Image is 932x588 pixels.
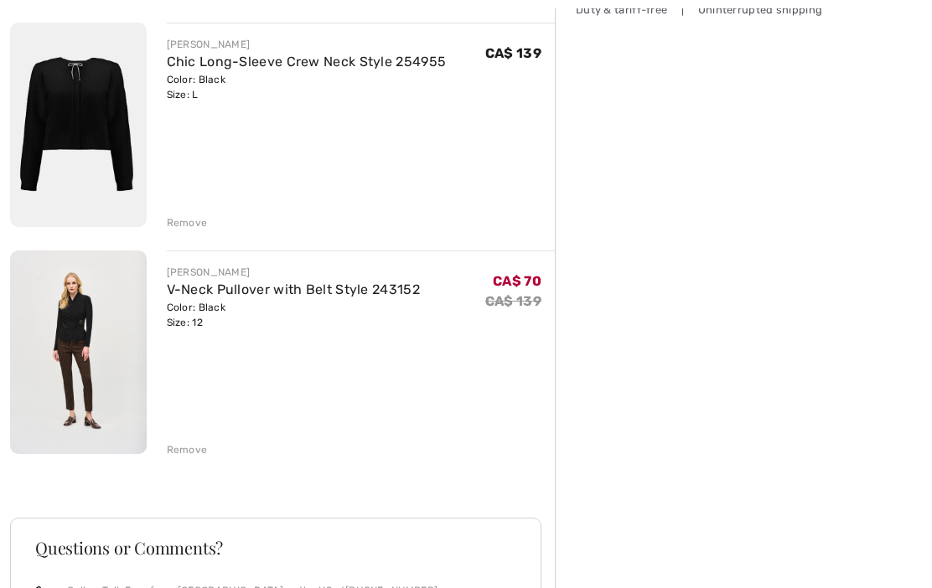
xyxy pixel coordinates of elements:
[10,251,147,455] img: V-Neck Pullover with Belt Style 243152
[167,216,208,231] div: Remove
[167,443,208,458] div: Remove
[485,46,541,62] span: CA$ 139
[167,266,420,281] div: [PERSON_NAME]
[167,282,420,298] a: V-Neck Pullover with Belt Style 243152
[167,73,447,103] div: Color: Black Size: L
[35,540,516,557] h3: Questions or Comments?
[10,23,147,228] img: Chic Long-Sleeve Crew Neck Style 254955
[167,54,447,70] a: Chic Long-Sleeve Crew Neck Style 254955
[576,3,827,18] div: Duty & tariff-free | Uninterrupted shipping
[167,301,420,331] div: Color: Black Size: 12
[493,274,541,290] span: CA$ 70
[167,38,447,53] div: [PERSON_NAME]
[485,294,541,310] s: CA$ 139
